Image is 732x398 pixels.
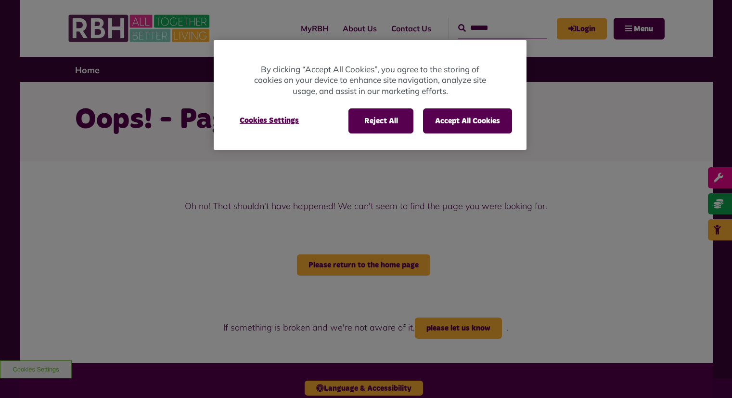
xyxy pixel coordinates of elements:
[214,40,527,150] div: Cookie banner
[348,108,413,133] button: Reject All
[252,64,488,97] p: By clicking “Accept All Cookies”, you agree to the storing of cookies on your device to enhance s...
[423,108,512,133] button: Accept All Cookies
[228,108,310,133] button: Cookies Settings
[214,40,527,150] div: Privacy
